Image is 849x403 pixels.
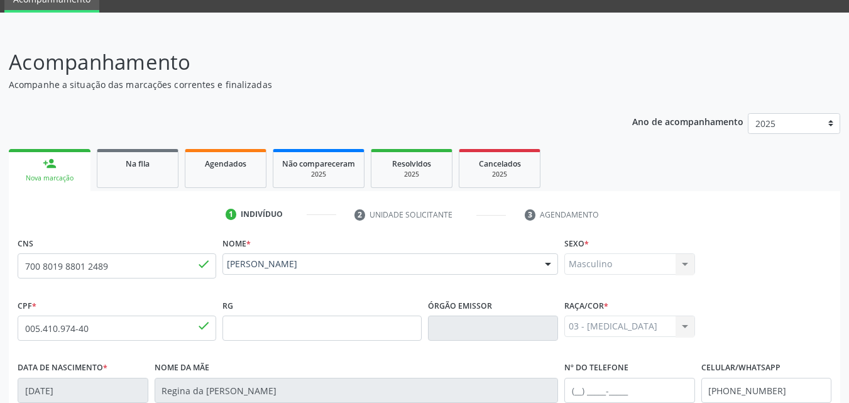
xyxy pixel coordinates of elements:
span: Cancelados [479,158,521,169]
label: Nome [222,234,251,253]
p: Ano de acompanhamento [632,113,743,129]
div: Indivíduo [241,209,283,220]
div: Nova marcação [18,174,82,183]
label: Órgão emissor [428,296,492,316]
div: 1 [226,209,237,220]
p: Acompanhe a situação das marcações correntes e finalizadas [9,78,591,91]
p: Acompanhamento [9,47,591,78]
span: done [197,257,211,271]
input: __/__/____ [18,378,148,403]
label: Nº do Telefone [564,358,628,378]
span: Resolvidos [392,158,431,169]
label: Celular/WhatsApp [701,358,781,378]
span: Agendados [205,158,246,169]
input: (__) _____-_____ [564,378,695,403]
label: RG [222,296,233,316]
div: 2025 [282,170,355,179]
label: Raça/cor [564,296,608,316]
div: 2025 [468,170,531,179]
input: (__) _____-_____ [701,378,832,403]
label: Sexo [564,234,589,253]
span: Na fila [126,158,150,169]
label: Nome da mãe [155,358,209,378]
label: CPF [18,296,36,316]
span: [PERSON_NAME] [227,258,532,270]
span: done [197,319,211,333]
div: 2025 [380,170,443,179]
span: Não compareceram [282,158,355,169]
div: person_add [43,157,57,170]
label: CNS [18,234,33,253]
label: Data de nascimento [18,358,107,378]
